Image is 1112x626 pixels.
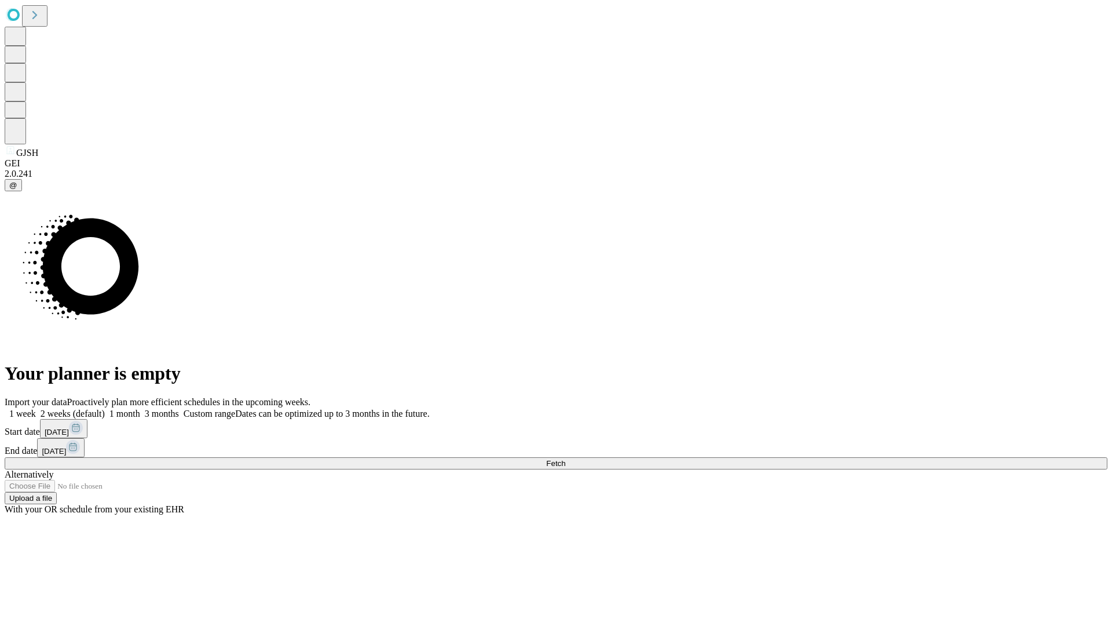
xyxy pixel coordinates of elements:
span: 1 week [9,409,36,418]
span: [DATE] [42,447,66,456]
span: 3 months [145,409,179,418]
span: With your OR schedule from your existing EHR [5,504,184,514]
h1: Your planner is empty [5,363,1107,384]
span: 1 month [109,409,140,418]
div: End date [5,438,1107,457]
div: GEI [5,158,1107,169]
span: [DATE] [45,428,69,436]
span: GJSH [16,148,38,158]
div: 2.0.241 [5,169,1107,179]
span: @ [9,181,17,190]
span: Alternatively [5,469,53,479]
div: Start date [5,419,1107,438]
span: Proactively plan more efficient schedules in the upcoming weeks. [67,397,310,407]
span: Custom range [184,409,235,418]
span: Fetch [546,459,565,468]
button: [DATE] [37,438,85,457]
span: 2 weeks (default) [41,409,105,418]
button: @ [5,179,22,191]
button: [DATE] [40,419,87,438]
span: Dates can be optimized up to 3 months in the future. [235,409,429,418]
button: Fetch [5,457,1107,469]
button: Upload a file [5,492,57,504]
span: Import your data [5,397,67,407]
